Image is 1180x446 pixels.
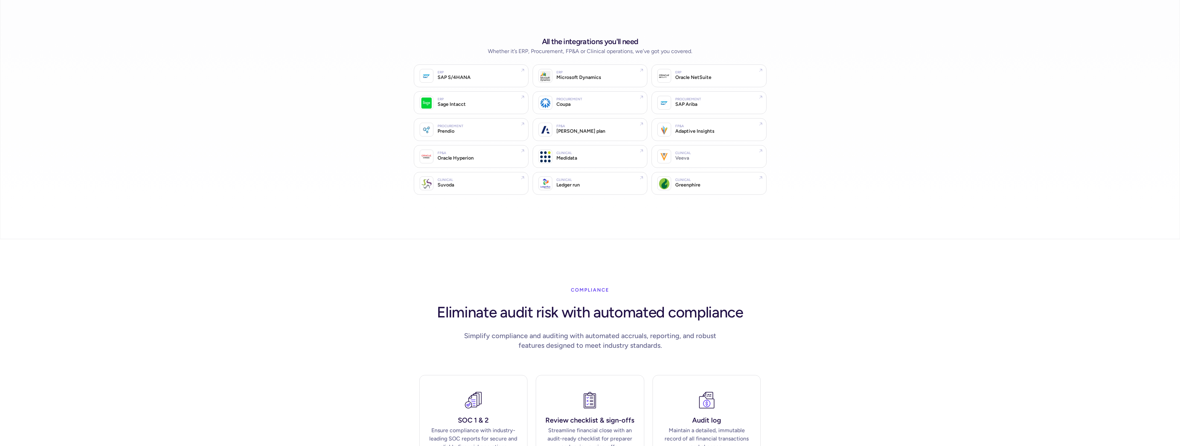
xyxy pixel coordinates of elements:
[675,74,711,81] div: Oracle NetSuite
[438,124,463,128] div: Procurement
[556,101,571,108] div: Coupa
[556,124,565,128] div: FP&A
[675,178,691,182] div: Clinical
[438,74,471,81] div: SAP S/4HANA
[675,124,684,128] div: FP&A
[438,101,466,108] div: Sage Intacct
[651,91,766,114] a: ProcurementSAP Ariba
[556,178,572,182] div: Clinical
[438,128,454,135] div: Prendio
[542,34,638,47] div: All the integrations you'll need
[675,101,697,108] div: SAP Ariba
[414,145,529,168] a: FP&AOracle Hyperion
[414,172,529,195] a: ClinicalSuvoda
[556,151,572,155] div: Clinical
[556,71,563,74] div: ERP
[533,91,647,114] a: ProcurementCoupa
[675,98,701,101] div: Procurement
[556,182,580,189] div: Ledger run
[675,182,700,189] div: Greenphire
[533,145,647,168] a: ClinicalMedidata
[675,71,681,74] div: ERP
[414,118,529,141] a: ProcurementPrendio
[438,98,444,101] div: ERP
[651,118,766,141] a: FP&AAdaptive Insights
[651,172,766,195] a: ClinicalGreenphire
[437,300,743,322] h1: Eliminate audit risk with automated compliance
[675,155,689,162] div: Veeva
[556,155,577,162] div: Medidata
[544,417,636,424] div: Review checklist & sign-offs
[428,417,519,424] div: SOC 1 & 2
[438,182,454,189] div: Suvoda
[651,145,766,168] a: ClinicalVeeva
[675,128,715,135] div: Adaptive Insights
[533,172,647,195] a: ClinicalLedger run
[661,417,752,424] div: Audit log
[438,155,474,162] div: Oracle Hyperion
[438,178,453,182] div: Clinical
[675,151,691,155] div: Clinical
[533,118,647,141] a: FP&A[PERSON_NAME] plan
[414,64,529,87] a: ERPSAP S/4HANA
[414,91,529,114] a: ERPSage Intacct
[438,71,444,74] div: ERP
[458,331,722,350] div: Simplify compliance and auditing with automated accruals, reporting, and robust features designed...
[556,74,601,81] div: Microsoft Dynamics
[651,64,766,87] a: ERPOracle NetSuite
[571,283,609,297] div: Compliance
[556,128,605,135] div: [PERSON_NAME] plan
[556,98,582,101] div: Procurement
[438,151,446,155] div: FP&A
[533,64,647,87] a: ERPMicrosoft Dynamics
[488,48,692,55] div: Whether it’s ERP, Procurement, FP&A or Clinical operations, we’ve got you covered.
